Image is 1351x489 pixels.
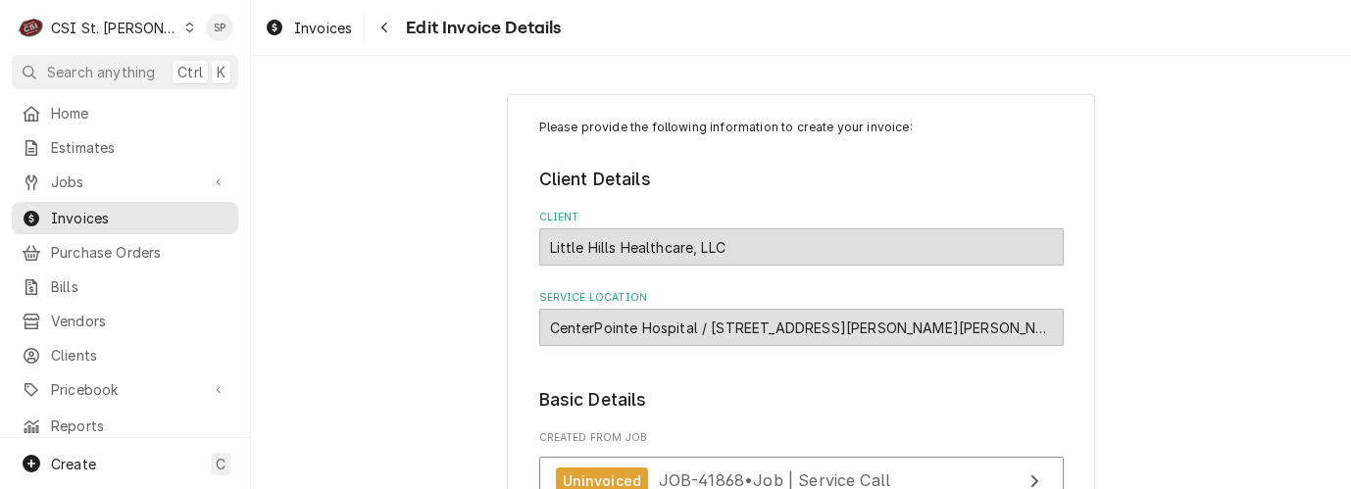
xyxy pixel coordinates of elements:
[18,14,45,41] div: C
[18,14,45,41] div: CSI St. Louis's Avatar
[51,171,199,192] span: Jobs
[12,410,238,442] a: Reports
[12,339,238,371] a: Clients
[51,456,96,472] span: Create
[539,387,1064,413] legend: Basic Details
[539,228,1064,266] div: Little Hills Healthcare, LLC
[206,14,233,41] div: SP
[539,290,1064,306] label: Service Location
[369,12,400,43] button: Navigate back
[539,210,1064,266] div: Client
[51,242,228,263] span: Purchase Orders
[12,270,238,303] a: Bills
[51,311,228,331] span: Vendors
[51,379,199,400] span: Pricebook
[539,119,1064,136] p: Please provide the following information to create your invoice:
[12,202,238,234] a: Invoices
[206,14,233,41] div: Shelley Politte's Avatar
[12,55,238,89] button: Search anythingCtrlK
[51,345,228,366] span: Clients
[12,131,238,164] a: Estimates
[12,236,238,269] a: Purchase Orders
[539,309,1064,346] div: CenterPointe Hospital / 4801 Weldon Spring Pkwy, Weldon Spring, MO 63304
[257,12,360,44] a: Invoices
[51,208,228,228] span: Invoices
[12,166,238,198] a: Go to Jobs
[539,167,1064,192] legend: Client Details
[539,290,1064,346] div: Service Location
[539,430,1064,446] span: Created From Job
[51,137,228,158] span: Estimates
[216,454,225,474] span: C
[47,62,155,82] span: Search anything
[12,305,238,337] a: Vendors
[51,276,228,297] span: Bills
[294,18,352,38] span: Invoices
[217,62,225,82] span: K
[51,18,178,38] div: CSI St. [PERSON_NAME]
[51,416,228,436] span: Reports
[539,210,1064,225] label: Client
[12,373,238,406] a: Go to Pricebook
[177,62,203,82] span: Ctrl
[400,15,561,41] span: Edit Invoice Details
[51,103,228,123] span: Home
[12,97,238,129] a: Home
